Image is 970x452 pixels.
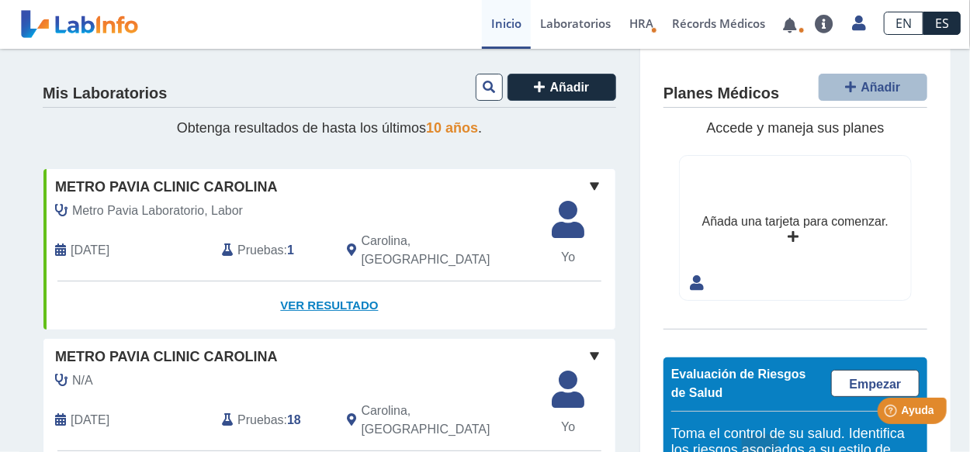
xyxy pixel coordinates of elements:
span: Pruebas [237,411,283,430]
span: Añadir [861,81,901,94]
h4: Mis Laboratorios [43,85,167,103]
span: Yo [542,418,594,436]
a: Ver Resultado [43,281,615,330]
iframe: Help widget launcher [832,392,953,435]
span: Añadir [550,81,590,94]
div: Añada una tarjeta para comenzar. [702,212,889,231]
div: : [210,402,335,439]
span: Metro Pavia Clinic Carolina [55,177,278,198]
span: HRA [629,16,653,31]
button: Añadir [508,74,616,101]
div: : [210,232,335,269]
span: Evaluación de Riesgos de Salud [671,367,806,399]
span: Metro Pavia Laboratorio, Labor [72,202,243,220]
span: Accede y maneja sus planes [706,120,884,136]
h4: Planes Médicos [663,85,779,103]
span: N/A [72,371,93,390]
span: Empezar [850,378,902,391]
span: Pruebas [237,241,283,260]
button: Añadir [819,74,927,101]
span: Carolina, PR [362,402,533,439]
span: Carolina, PR [362,232,533,269]
span: 2024-12-03 [71,411,109,430]
span: Yo [542,248,594,267]
a: ES [923,12,961,35]
span: Obtenga resultados de hasta los últimos . [177,120,482,136]
a: EN [884,12,923,35]
a: Empezar [831,370,920,397]
span: 10 años [426,120,478,136]
span: Metro Pavia Clinic Carolina [55,347,278,367]
span: 2025-09-23 [71,241,109,260]
b: 1 [287,243,294,257]
b: 18 [287,413,301,426]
